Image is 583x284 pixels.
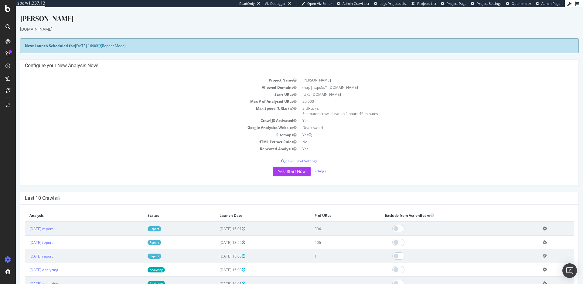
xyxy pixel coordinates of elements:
td: No [284,131,558,138]
td: (http|https)://*.[DOMAIN_NAME] [284,77,558,84]
div: Viz Debugger: [265,1,287,6]
div: ReadOnly: [239,1,256,6]
span: Logs Projects List [380,1,407,6]
td: Crawl JS Activated [9,110,284,117]
span: [DATE] 13:55 [204,233,230,238]
td: 406 [294,228,364,242]
a: Report [132,219,145,224]
span: Open in dev [512,1,531,6]
strong: Next Launch Scheduled for: [9,36,59,41]
a: Open in dev [506,1,531,6]
td: Allowed Domains [9,77,284,84]
td: 20,000 [284,91,558,98]
td: Deactivated [284,117,558,124]
a: Report [132,233,145,238]
td: 1 [294,242,364,256]
a: [DATE] analyzing [14,260,43,265]
div: Open Intercom Messenger [562,263,577,278]
h4: Configure your New Analysis Now! [9,55,558,61]
a: [DATE] analyzing [14,274,43,279]
td: Google Analytics Website [9,117,284,124]
span: [DATE] 16:00 [59,36,85,41]
a: Logs Projects List [374,1,407,6]
span: [DATE] 16:01 [204,219,230,224]
a: Projects List [411,1,436,6]
td: Repeated Analysis [9,138,284,145]
th: # of URLs [294,202,364,214]
span: Open Viz Editor [307,1,332,6]
td: HTML Extract Rules [9,131,284,138]
th: Analysis [9,202,127,214]
th: Launch Date [199,202,294,214]
a: Analyzing [132,274,149,279]
a: Project Page [441,1,466,6]
td: [PERSON_NAME] [284,69,558,76]
th: Status [127,202,199,214]
div: (Repeat Mode) [4,31,563,46]
td: Max # of Analysed URLs [9,91,284,98]
span: Admin Page [541,1,560,6]
div: [DOMAIN_NAME] [4,19,563,25]
span: [DATE] 15:08 [204,246,230,251]
div: [PERSON_NAME] [4,6,563,19]
a: Open Viz Editor [301,1,332,6]
td: Sitemaps [9,124,284,131]
td: Yes [284,138,558,145]
a: Admin Crawl List [337,1,369,6]
a: [DATE] report [14,219,37,224]
span: Project Settings [477,1,501,6]
a: Settings [297,161,310,166]
span: Projects List [417,1,436,6]
span: 2 hours 46 minutes [330,104,362,109]
td: Yes [284,124,558,131]
a: Project Settings [471,1,501,6]
td: Start URLs [9,84,284,91]
a: Report [132,246,145,251]
span: Admin Crawl List [343,1,369,6]
td: 2 URLs / s Estimated crawl duration: [284,98,558,110]
span: [DATE] 16:00 [204,260,230,265]
a: Admin Page [536,1,560,6]
h4: Last 10 Crawls [9,188,558,194]
span: [DATE] 16:01 [204,274,230,279]
a: [DATE] report [14,246,37,251]
td: 394 [294,214,364,228]
td: Yes [284,110,558,117]
button: Yes! Start Now [257,159,295,169]
a: [DATE] report [14,233,37,238]
td: [URL][DOMAIN_NAME] [284,84,558,91]
a: Analyzing [132,260,149,265]
th: Exclude from ActionBoard [365,202,523,214]
td: Max Speed (URLs / s) [9,98,284,110]
td: Project Name [9,69,284,76]
p: View Crawl Settings [9,151,558,156]
span: Project Page [447,1,466,6]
